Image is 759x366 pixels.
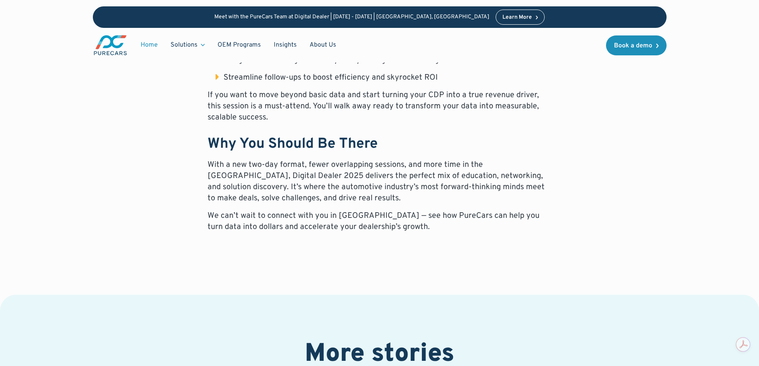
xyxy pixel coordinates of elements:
[93,34,128,56] img: purecars logo
[134,37,164,53] a: Home
[211,37,267,53] a: OEM Programs
[208,210,552,233] p: We can’t wait to connect with you in [GEOGRAPHIC_DATA] — see how PureCars can help you turn data ...
[614,43,652,49] div: Book a demo
[606,35,667,55] a: Book a demo
[208,90,552,123] p: If you want to move beyond basic data and start turning your CDP into a true revenue driver, this...
[171,41,198,49] div: Solutions
[208,135,378,153] strong: Why You Should Be There
[216,72,552,83] li: Streamline follow-ups to boost efficiency and skyrocket ROI
[267,37,303,53] a: Insights
[93,34,128,56] a: main
[208,159,552,204] p: With a new two-day format, fewer overlapping sessions, and more time in the [GEOGRAPHIC_DATA], Di...
[496,10,545,25] a: Learn More
[303,37,343,53] a: About Us
[208,239,552,250] p: ‍
[502,15,532,20] div: Learn More
[164,37,211,53] div: Solutions
[214,14,489,21] p: Meet with the PureCars Team at Digital Dealer | [DATE] - [DATE] | [GEOGRAPHIC_DATA], [GEOGRAPHIC_...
